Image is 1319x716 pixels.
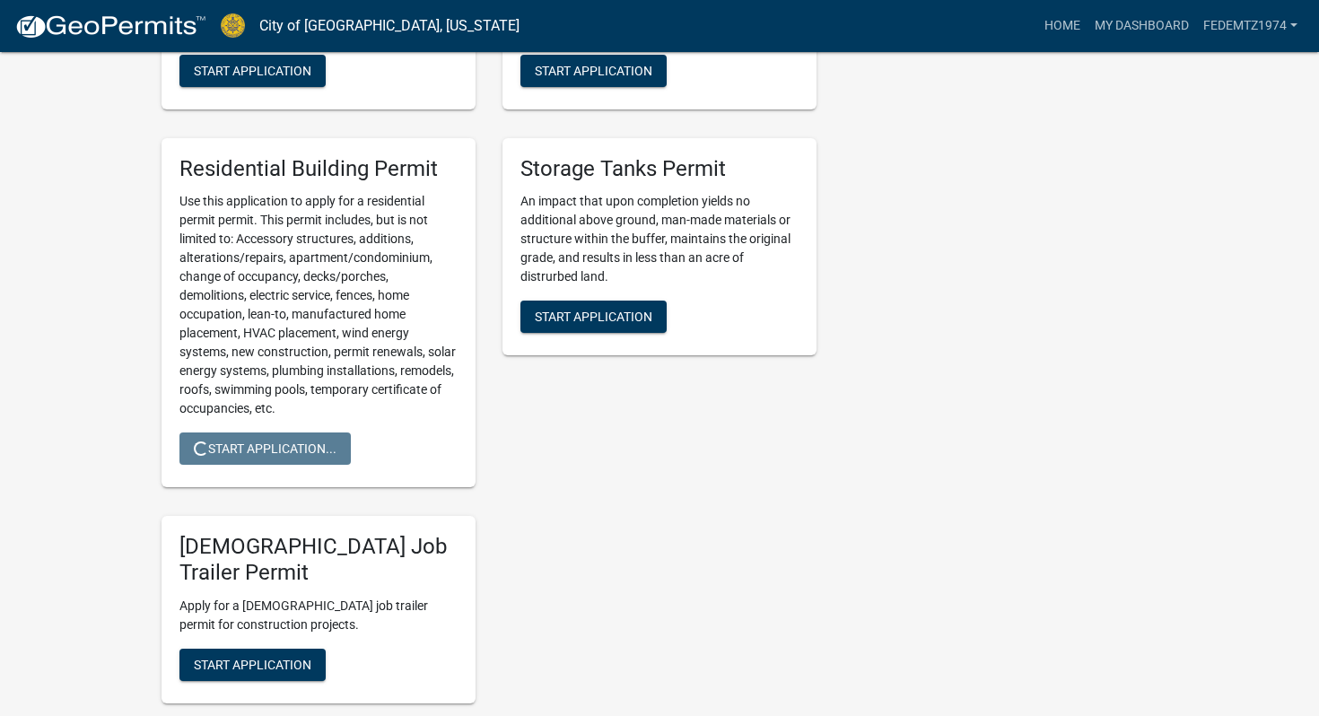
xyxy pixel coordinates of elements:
p: Apply for a [DEMOGRAPHIC_DATA] job trailer permit for construction projects. [179,597,458,634]
a: City of [GEOGRAPHIC_DATA], [US_STATE] [259,11,520,41]
a: Fedemtz1974 [1196,9,1305,43]
p: An impact that upon completion yields no additional above ground, man-made materials or structure... [520,192,799,286]
span: Start Application [194,63,311,77]
img: City of Jeffersonville, Indiana [221,13,245,38]
p: Use this application to apply for a residential permit permit. This permit includes, but is not l... [179,192,458,418]
span: Start Application [535,310,652,324]
span: Start Application... [194,441,336,456]
a: My Dashboard [1088,9,1196,43]
button: Start Application [179,55,326,87]
span: Start Application [194,658,311,672]
h5: [DEMOGRAPHIC_DATA] Job Trailer Permit [179,534,458,586]
button: Start Application [520,301,667,333]
button: Start Application [179,649,326,681]
h5: Storage Tanks Permit [520,156,799,182]
h5: Residential Building Permit [179,156,458,182]
button: Start Application [520,55,667,87]
a: Home [1037,9,1088,43]
button: Start Application... [179,432,351,465]
span: Start Application [535,63,652,77]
